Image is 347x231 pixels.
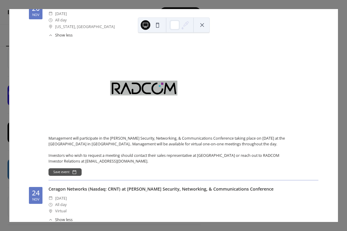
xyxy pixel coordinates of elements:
span: [DATE] [55,11,67,17]
div: 20 [32,5,40,12]
div: ​ [48,33,53,38]
div: ​ [48,217,53,223]
button: ​Show less [48,217,73,223]
div: Management will participate in the [PERSON_NAME] Security, Networking, & Communications Conferenc... [48,136,289,164]
button: ​Show less [48,33,73,38]
div: ​ [48,11,53,17]
div: 24 [32,190,40,197]
div: Ceragon Networks (Nasdaq: CRNT) at [PERSON_NAME] Security, Networking, & Communications Conference [48,186,318,192]
span: Show less [55,33,73,38]
span: Virtual [55,208,67,214]
div: ​ [48,17,53,23]
span: All day [55,201,67,208]
span: [US_STATE], [GEOGRAPHIC_DATA] [55,24,115,30]
div: ​ [48,208,53,214]
span: Show less [55,217,73,223]
span: [DATE] [55,195,67,201]
div: Nov [32,198,39,201]
div: ​ [48,201,53,208]
div: Nov [32,13,39,16]
button: Save event [48,168,82,176]
div: ​ [48,195,53,201]
div: ​ [48,24,53,30]
span: All day [55,17,67,23]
